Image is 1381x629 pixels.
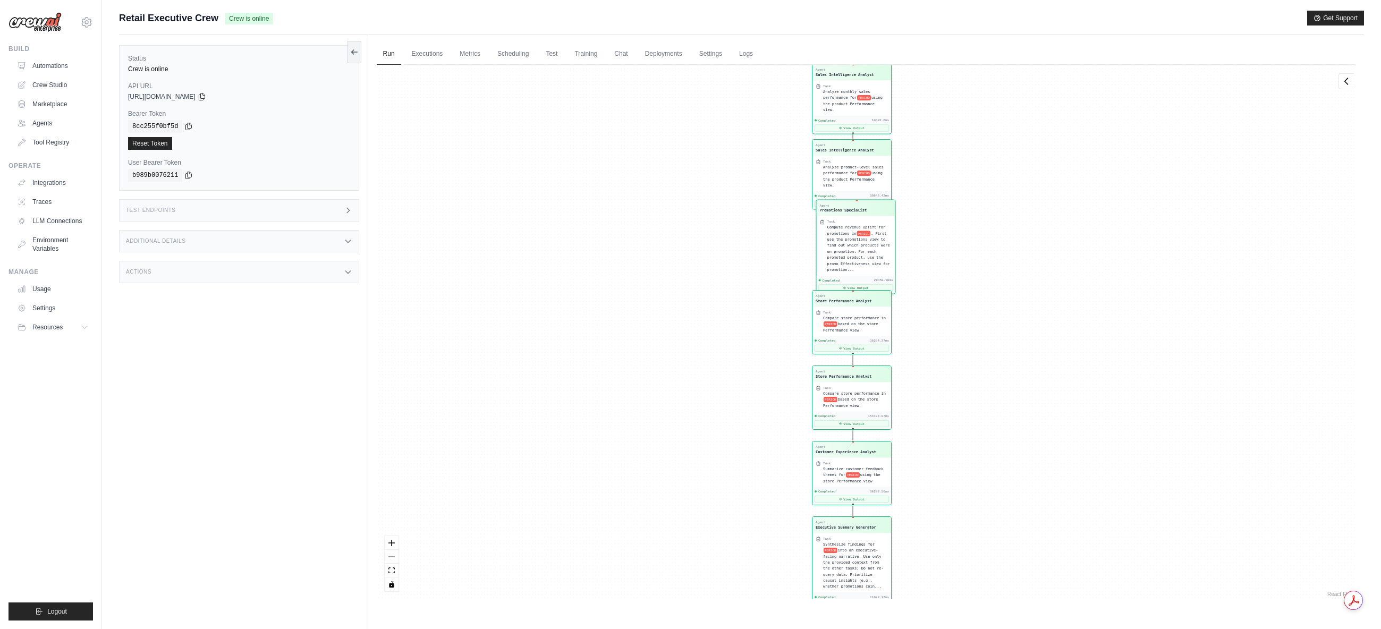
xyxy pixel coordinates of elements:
[608,43,634,65] a: Chat
[823,165,884,175] span: Analyze product-level sales performance for
[812,441,892,505] div: AgentCustomer Experience AnalystTaskSummarize customer feedback themes forPERIODusing the store P...
[818,489,836,494] span: Completed
[816,298,871,303] div: Store Performance Analyst
[823,316,886,320] span: Compare store performance in
[812,365,892,430] div: AgentStore Performance AnalystTaskCompare store performance inPERIODbased on the store Performanc...
[823,310,831,314] div: Task
[13,174,93,191] a: Integrations
[128,109,350,118] label: Bearer Token
[733,43,759,65] a: Logs
[126,207,176,214] h3: Test Endpoints
[385,564,399,577] button: fit view
[13,96,93,113] a: Marketplace
[1328,578,1381,629] iframe: Chat Widget
[225,13,273,24] span: Crew is online
[47,607,67,616] span: Logout
[693,43,728,65] a: Settings
[846,472,860,478] span: PERIOD
[13,193,93,210] a: Traces
[9,268,93,276] div: Manage
[816,524,876,530] div: Executive Summary Generator
[816,294,871,298] div: Agent
[823,548,884,588] span: into an executive-facing narrative. Use only the provided context from the other tasks; Do not re...
[812,64,892,134] div: AgentSales Intelligence AnalystTaskAnalyze monthly sales performance forPERIODusing the product P...
[126,238,185,244] h3: Additional Details
[13,300,93,317] a: Settings
[824,321,837,327] span: PERIOD
[816,520,876,524] div: Agent
[816,373,871,379] div: Store Performance Analyst
[819,208,867,213] div: Promotions Specialist
[827,225,885,235] span: Compute revenue uplift for promotions in
[385,536,399,550] button: zoom in
[491,43,535,65] a: Scheduling
[816,143,874,147] div: Agent
[824,548,837,553] span: PERIOD
[815,420,889,427] button: View Output
[823,466,888,484] div: Summarize customer feedback themes for {PERIOD} using the store Performance view
[868,414,889,418] div: 154184.07ms
[816,200,895,294] div: AgentPromotions SpecialistTaskCompute revenue uplift for promotions inPERIOD. First use the promo...
[818,595,836,599] span: Completed
[816,449,876,454] div: Customer Experience Analyst
[823,472,880,482] span: using the store Performance view
[453,43,487,65] a: Metrics
[128,158,350,167] label: User Bearer Token
[823,84,831,88] div: Task
[823,159,831,164] div: Task
[827,224,892,273] div: Compute revenue uplift for promotions in {PERIOD}. First use the promotions view to find out whic...
[1307,11,1364,25] button: Get Support
[815,200,889,207] button: View Output
[13,280,93,297] a: Usage
[871,118,888,123] div: 10432.6ms
[818,338,836,343] span: Completed
[870,595,889,599] div: 11002.37ms
[823,315,888,333] div: Compare store performance in {PERIOD} based on the store Performance view.
[824,397,837,402] span: PERIOD
[815,496,889,503] button: View Output
[823,89,870,99] span: Analyze monthly sales performance for
[13,134,93,151] a: Tool Registry
[119,11,218,25] span: Retail Executive Crew
[128,120,182,133] code: 8cc255f0bf5d
[385,577,399,591] button: toggle interactivity
[823,397,878,407] span: based on the store Performance view.
[823,541,888,590] div: Synthesize findings for {PERIOD} into an executive-facing narrative. Use only the provided contex...
[857,171,871,176] span: PERIOD
[13,319,93,336] button: Resources
[823,391,886,395] span: Compare store performance in
[128,54,350,63] label: Status
[13,57,93,74] a: Automations
[870,489,889,494] div: 38282.56ms
[857,231,870,236] span: PERIOD
[128,65,350,73] div: Crew is online
[815,125,889,132] button: View Output
[385,536,399,591] div: React Flow controls
[823,89,888,113] div: Analyze monthly sales performance for {PERIOD} using the product Performance view.
[816,67,874,72] div: Agent
[9,161,93,170] div: Operate
[823,390,888,409] div: Compare store performance in {PERIOD} based on the store Performance view.
[823,542,875,546] span: Synthesize findings for
[405,43,450,65] a: Executions
[874,278,893,283] div: 29458.98ms
[13,115,93,132] a: Agents
[870,194,889,198] div: 30846.42ms
[32,323,63,331] span: Resources
[827,231,889,271] span: . First use the promotions view to find out which products were on promotion. For each promoted p...
[812,139,892,210] div: AgentSales Intelligence AnalystTaskAnalyze product-level sales performance forPERIODusing the pro...
[816,147,874,152] div: Sales Intelligence Analyst
[818,285,893,292] button: View Output
[816,72,874,77] div: Sales Intelligence Analyst
[539,43,564,65] a: Test
[823,461,831,465] div: Task
[827,219,834,224] div: Task
[9,602,93,620] button: Logout
[823,95,883,112] span: using the product Performance view.
[639,43,689,65] a: Deployments
[819,203,867,208] div: Agent
[823,321,878,331] span: based on the store Performance view.
[13,212,93,229] a: LLM Connections
[568,43,604,65] a: Training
